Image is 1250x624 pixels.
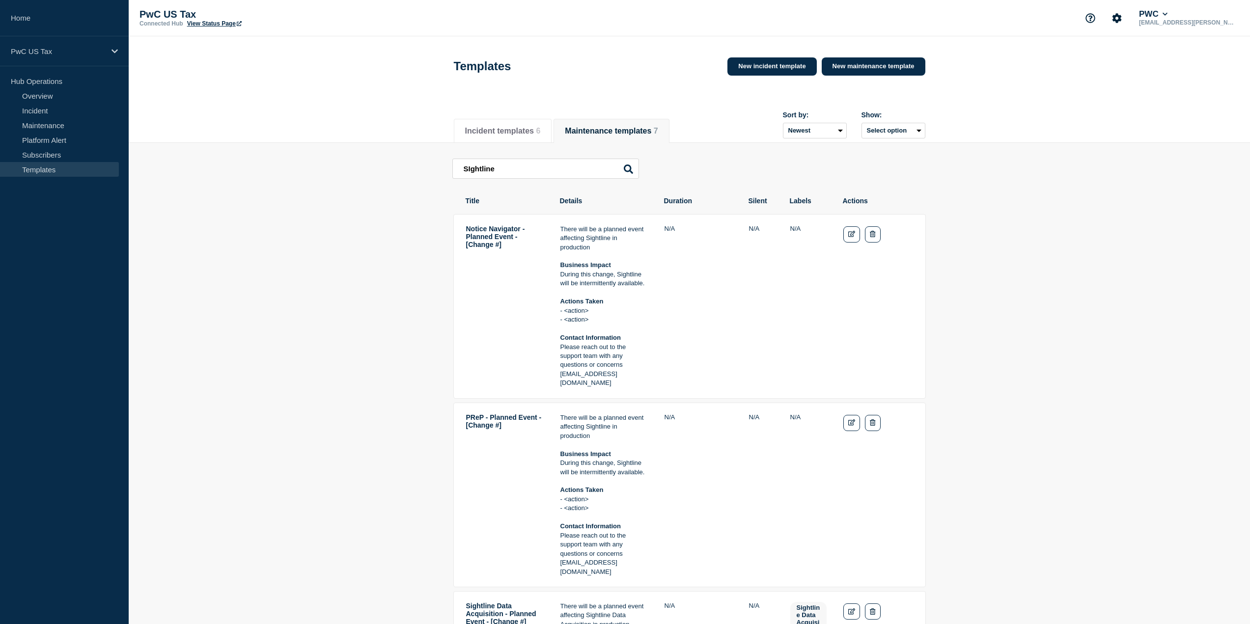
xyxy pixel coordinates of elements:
[865,603,880,620] button: Delete
[560,270,648,288] p: During this change, Sightline will be intermittently available.
[560,522,621,530] strong: Contact Information
[465,196,544,205] th: Title
[749,224,774,388] td: Silent: N/A
[664,413,733,577] td: Duration: N/A
[466,413,544,577] td: Title: PReP - Planned Event - [Change #]
[783,111,847,119] div: Sort by:
[843,413,914,577] td: Actions: Edit Delete
[139,9,336,20] p: PwC US Tax
[1080,8,1101,28] button: Support
[560,495,648,504] p: - <action>
[1137,19,1239,26] p: [EMAIL_ADDRESS][PERSON_NAME][DOMAIN_NAME]
[790,413,827,577] td: Labels: global.none
[843,415,861,431] a: Edit
[865,415,880,431] button: Delete
[789,196,827,205] th: Labels
[560,486,604,493] strong: Actions Taken
[560,224,648,388] td: Details: There will be a planned event affecting Sightline in production<br/><br/><strong>Busines...
[843,224,914,388] td: Actions: Edit Delete
[664,224,733,388] td: Duration: N/A
[139,20,183,27] p: Connected Hub
[454,59,511,73] h1: Templates
[560,558,648,576] p: [EMAIL_ADDRESS][DOMAIN_NAME]
[560,334,621,341] strong: Contact Information
[187,20,242,27] a: View Status Page
[560,315,648,324] p: - <action>
[560,531,648,558] p: Please reach out to the support team with any questions or concerns
[790,224,827,388] td: Labels: global.none
[865,226,880,243] button: Delete
[560,343,648,370] p: Please reach out to the support team with any questions or concerns
[536,127,540,135] span: 6
[1137,9,1169,19] button: PWC
[822,57,925,76] a: New maintenance template
[465,127,541,136] button: Incident templates 6
[466,224,544,388] td: Title: Notice Navigator - Planned Event - [Change #]
[1107,8,1127,28] button: Account settings
[560,370,648,388] p: [EMAIL_ADDRESS][DOMAIN_NAME]
[560,413,648,577] td: Details: There will be a planned event affecting Sightline in production<br/><br/><strong>Busines...
[452,159,639,179] input: Search templates
[560,504,648,513] p: - <action>
[560,450,611,458] strong: Business Impact
[861,123,925,138] button: Select option
[843,226,861,243] a: Edit
[560,225,648,252] p: There will be a planned event affecting Sightline in production
[565,127,658,136] button: Maintenance templates 7
[783,123,847,138] select: Sort by
[861,111,925,119] div: Show:
[843,603,861,620] a: Edit
[664,196,732,205] th: Duration
[560,298,604,305] strong: Actions Taken
[842,196,913,205] th: Actions
[559,196,648,205] th: Details
[654,127,658,135] span: 7
[560,261,611,269] strong: Business Impact
[727,57,816,76] a: New incident template
[560,459,648,477] p: During this change, Sightline will be intermittently available.
[748,196,774,205] th: Silent
[11,47,105,55] p: PwC US Tax
[560,306,648,315] p: - <action>
[560,413,648,440] p: There will be a planned event affecting Sightline in production
[749,413,774,577] td: Silent: N/A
